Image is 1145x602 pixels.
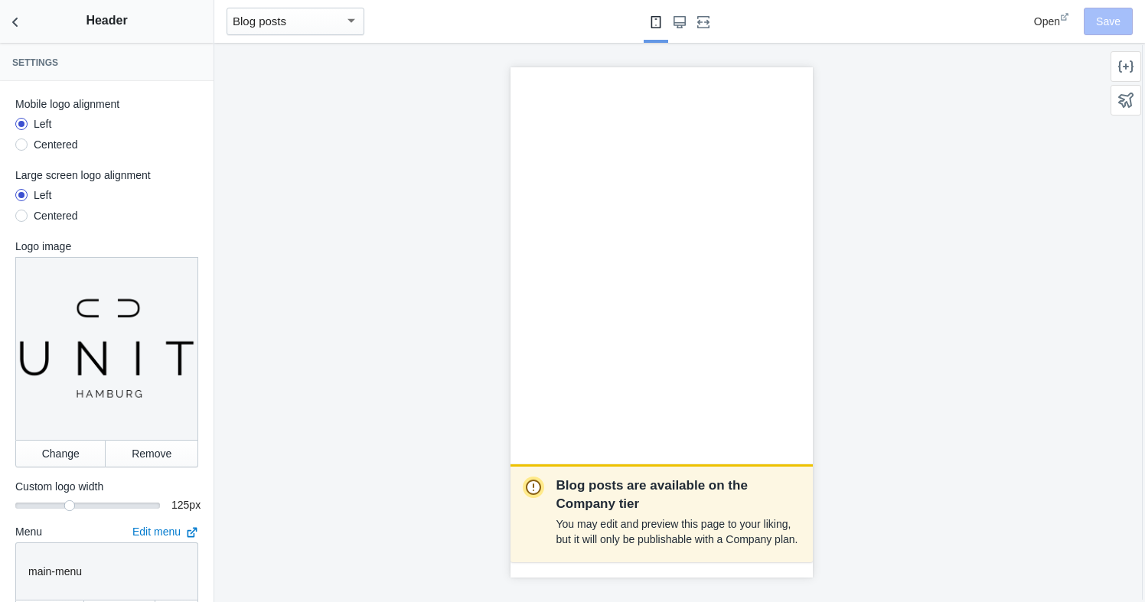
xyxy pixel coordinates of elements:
[233,15,286,28] mat-select-trigger: Blog posts
[15,168,198,183] label: Large screen logo alignment
[34,116,51,132] div: Left
[34,208,78,223] div: Centered
[171,499,189,511] span: 125
[28,564,185,579] p: main-menu
[106,440,198,467] button: Remove
[556,516,801,547] p: You may edit and preview this page to your liking, but it will only be publishable with a Company...
[15,96,198,112] label: Mobile logo alignment
[15,479,198,494] label: Custom logo width
[34,137,78,152] div: Centered
[189,499,201,511] span: px
[15,524,42,539] label: Menu
[34,187,51,203] div: Left
[15,239,198,254] label: Logo image
[12,57,201,69] h3: Settings
[1034,15,1060,28] span: Open
[15,440,106,467] button: Change
[132,526,198,538] a: Edit menu
[556,477,801,513] p: Blog posts are available on the Company tier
